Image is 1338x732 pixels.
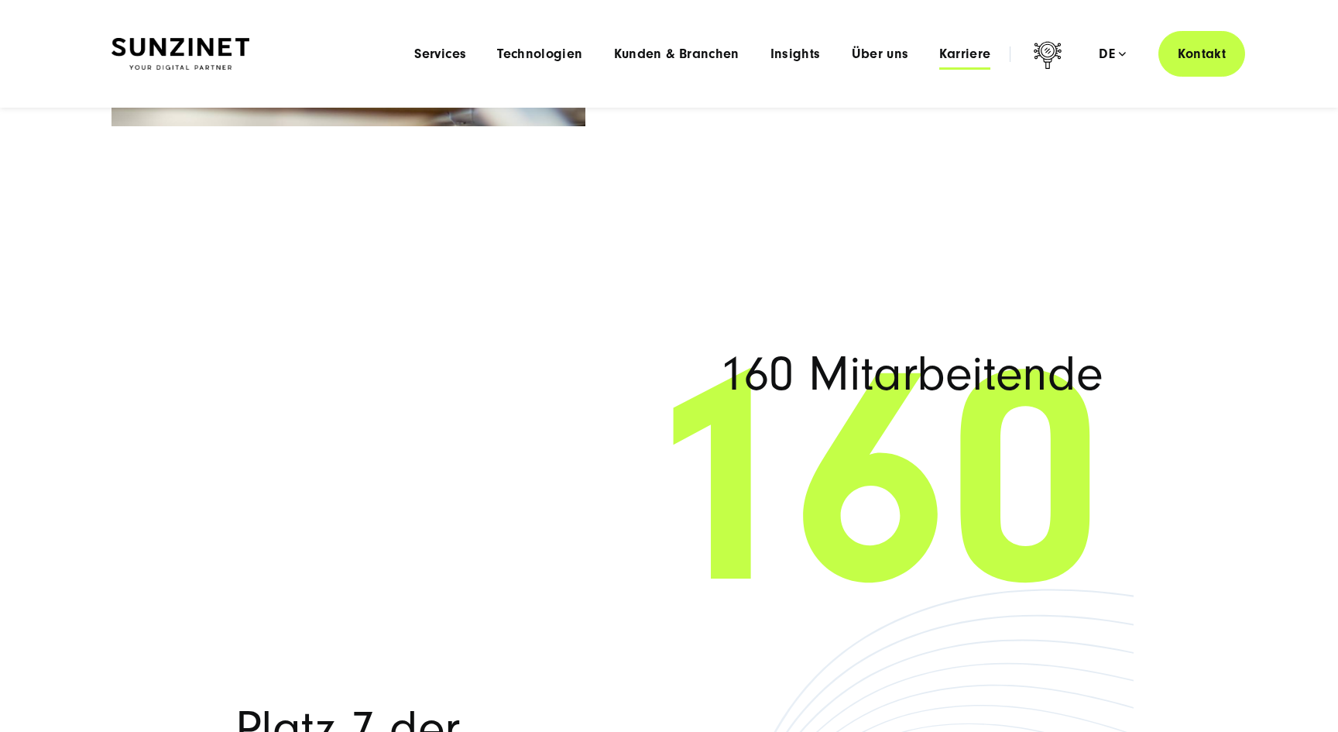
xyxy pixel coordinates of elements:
a: Technologien [497,46,582,62]
div: de [1099,46,1126,62]
a: Kunden & Branchen [614,46,739,62]
span: 160 Mitarbeitende [582,351,1103,398]
a: Insights [770,46,821,62]
a: Kontakt [1158,31,1245,77]
img: SUNZINET Full Service Digital Agentur [111,38,249,70]
a: Über uns [852,46,909,62]
span: 160 [235,376,1103,583]
a: Services [414,46,466,62]
a: Karriere [939,46,990,62]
